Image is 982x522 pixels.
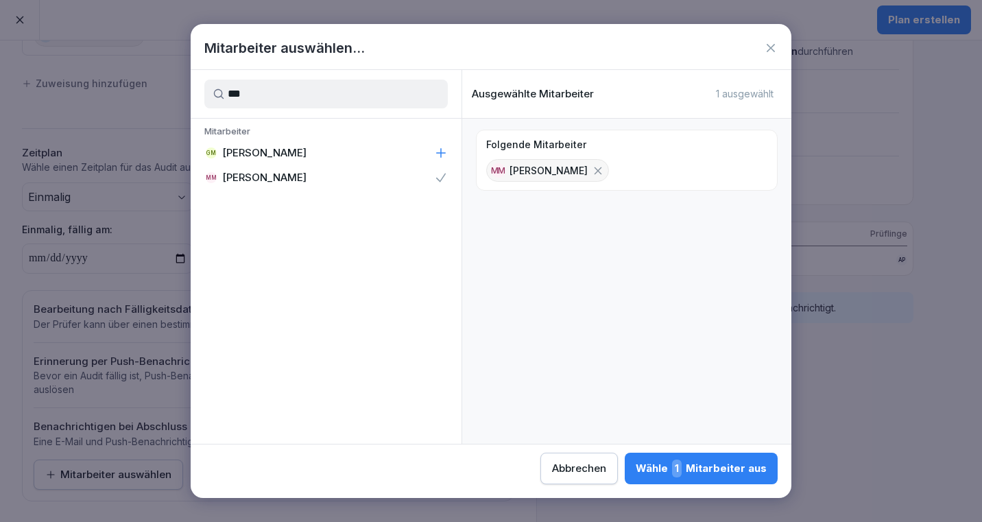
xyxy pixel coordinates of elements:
p: [PERSON_NAME] [222,171,307,185]
p: [PERSON_NAME] [222,146,307,160]
div: GM [206,147,217,158]
h1: Mitarbeiter auswählen... [204,38,365,58]
div: Wähle Mitarbeiter aus [636,460,767,477]
div: Abbrechen [552,461,606,476]
p: Folgende Mitarbeiter [486,139,586,151]
div: MM [206,172,217,183]
div: MM [491,163,505,178]
p: Mitarbeiter [191,126,462,141]
span: 1 [672,460,682,477]
button: Abbrechen [540,453,618,484]
p: [PERSON_NAME] [510,163,588,178]
button: Wähle1Mitarbeiter aus [625,453,778,484]
p: Ausgewählte Mitarbeiter [472,88,594,100]
p: 1 ausgewählt [716,88,774,100]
